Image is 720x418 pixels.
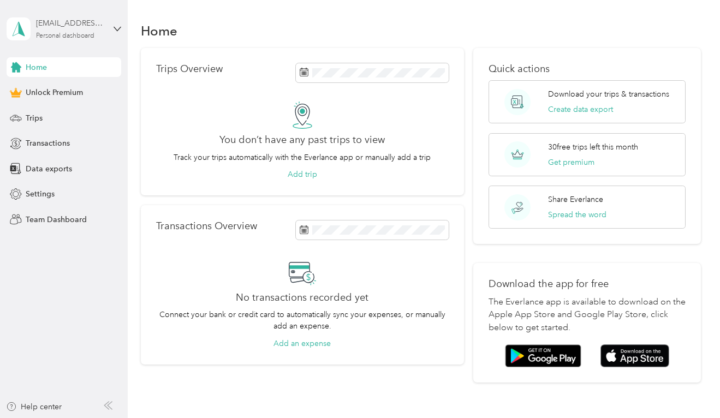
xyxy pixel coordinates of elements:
[6,401,62,413] button: Help center
[26,214,87,225] span: Team Dashboard
[548,141,638,153] p: 30 free trips left this month
[489,296,686,335] p: The Everlance app is available to download on the Apple App Store and Google Play Store, click be...
[236,292,368,303] h2: No transactions recorded yet
[548,194,603,205] p: Share Everlance
[26,112,43,124] span: Trips
[156,63,223,75] p: Trips Overview
[288,169,317,180] button: Add trip
[141,25,177,37] h1: Home
[489,278,686,290] p: Download the app for free
[26,188,55,200] span: Settings
[26,87,83,98] span: Unlock Premium
[36,17,104,29] div: [EMAIL_ADDRESS][PERSON_NAME][DOMAIN_NAME]
[489,63,686,75] p: Quick actions
[600,344,669,368] img: App store
[219,134,385,146] h2: You don’t have any past trips to view
[273,338,331,349] button: Add an expense
[36,33,94,39] div: Personal dashboard
[174,152,431,163] p: Track your trips automatically with the Everlance app or manually add a trip
[505,344,581,367] img: Google play
[26,163,72,175] span: Data exports
[659,357,720,418] iframe: Everlance-gr Chat Button Frame
[548,157,594,168] button: Get premium
[548,88,669,100] p: Download your trips & transactions
[156,220,257,232] p: Transactions Overview
[548,209,606,220] button: Spread the word
[548,104,613,115] button: Create data export
[156,309,448,332] p: Connect your bank or credit card to automatically sync your expenses, or manually add an expense.
[26,138,70,149] span: Transactions
[26,62,47,73] span: Home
